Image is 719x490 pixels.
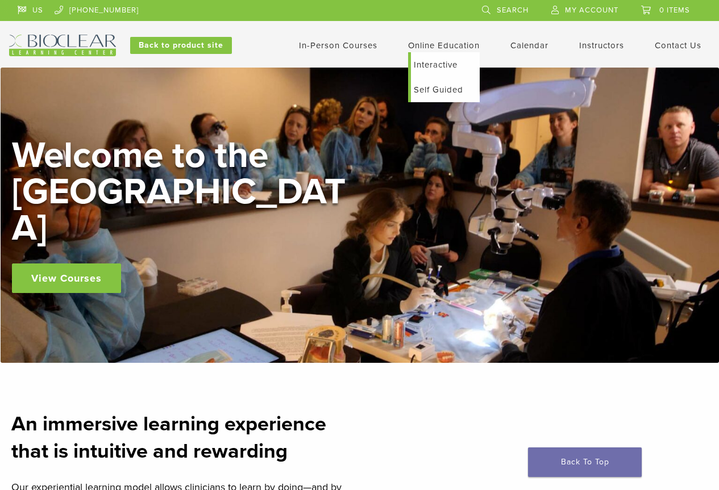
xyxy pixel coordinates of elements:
[510,40,548,51] a: Calendar
[497,6,529,15] span: Search
[655,40,701,51] a: Contact Us
[408,40,480,51] a: Online Education
[130,37,232,54] a: Back to product site
[12,263,121,293] a: View Courses
[411,77,480,102] a: Self Guided
[411,52,480,77] a: Interactive
[9,35,116,56] img: Bioclear
[579,40,624,51] a: Instructors
[12,137,353,246] h2: Welcome to the [GEOGRAPHIC_DATA]
[11,412,326,463] strong: An immersive learning experience that is intuitive and rewarding
[659,6,690,15] span: 0 items
[528,447,642,477] a: Back To Top
[565,6,618,15] span: My Account
[299,40,377,51] a: In-Person Courses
